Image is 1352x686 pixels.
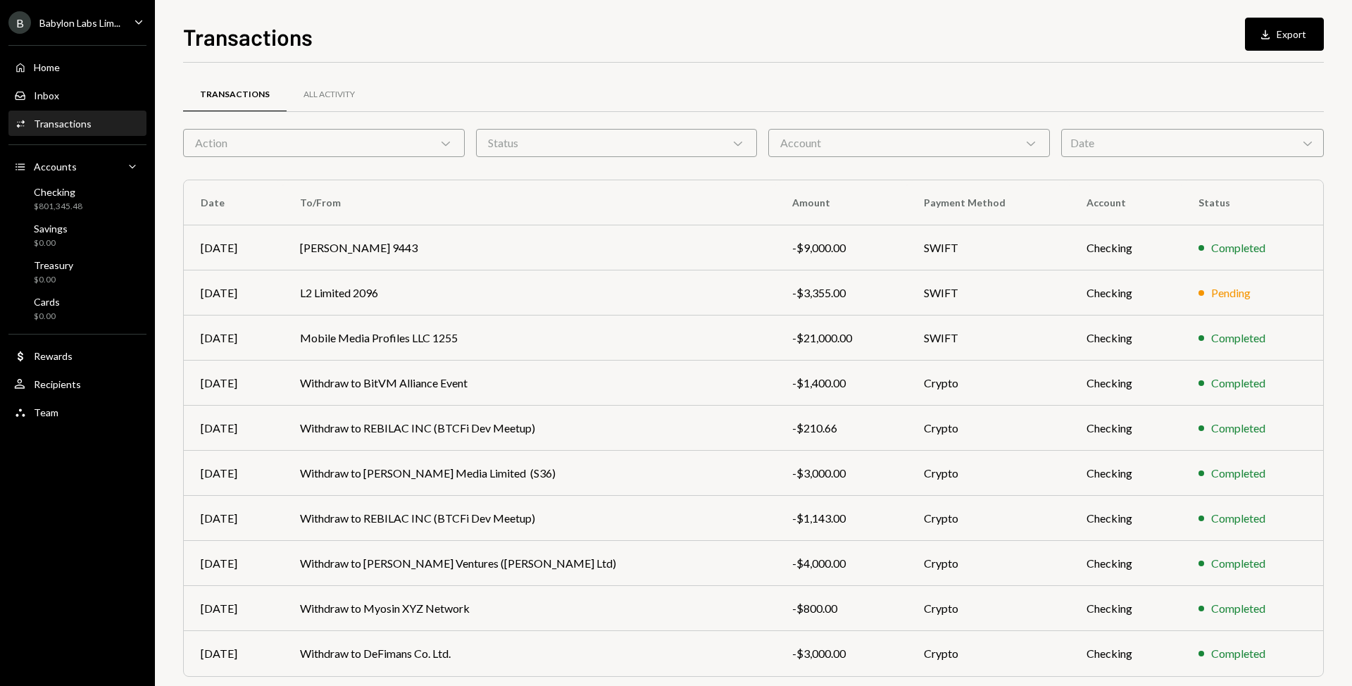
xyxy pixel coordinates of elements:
div: Completed [1211,645,1265,662]
td: Mobile Media Profiles LLC 1255 [283,316,775,361]
td: Checking [1070,541,1182,586]
a: Treasury$0.00 [8,255,146,289]
div: $801,345.48 [34,201,82,213]
div: Completed [1211,555,1265,572]
td: Withdraw to BitVM Alliance Event [283,361,775,406]
td: Withdraw to [PERSON_NAME] Media Limited‬ ‭ (S36) [283,451,775,496]
td: Checking [1070,225,1182,270]
div: [DATE] [201,420,266,437]
div: Cards [34,296,60,308]
div: -$210.66 [792,420,890,437]
th: Payment Method [907,180,1070,225]
td: Checking [1070,451,1182,496]
div: [DATE] [201,600,266,617]
div: Treasury [34,259,73,271]
td: Withdraw to DeFimans Co. Ltd. [283,631,775,676]
a: Transactions [183,77,287,113]
div: Transactions [34,118,92,130]
div: Completed [1211,375,1265,392]
td: SWIFT [907,225,1070,270]
a: Inbox [8,82,146,108]
a: Savings$0.00 [8,218,146,252]
div: $0.00 [34,237,68,249]
div: [DATE] [201,645,266,662]
div: -$4,000.00 [792,555,890,572]
td: Checking [1070,496,1182,541]
td: Checking [1070,586,1182,631]
div: -$3,355.00 [792,285,890,301]
td: Withdraw to REBILAC INC (BTCFi Dev Meetup) [283,406,775,451]
div: Completed [1211,510,1265,527]
div: Pending [1211,285,1251,301]
td: Crypto [907,631,1070,676]
div: Team [34,406,58,418]
a: Team [8,399,146,425]
div: Completed [1211,239,1265,256]
button: Export [1245,18,1324,51]
div: [DATE] [201,555,266,572]
div: -$3,000.00 [792,465,890,482]
td: Crypto [907,361,1070,406]
div: Babylon Labs Lim... [39,17,120,29]
div: Savings [34,223,68,235]
div: [DATE] [201,465,266,482]
div: Rewards [34,350,73,362]
div: Checking [34,186,82,198]
div: Recipients [34,378,81,390]
div: Inbox [34,89,59,101]
div: -$21,000.00 [792,330,890,347]
div: -$1,143.00 [792,510,890,527]
div: $0.00 [34,274,73,286]
td: Crypto [907,496,1070,541]
div: -$800.00 [792,600,890,617]
td: Checking [1070,631,1182,676]
a: Rewards [8,343,146,368]
div: Transactions [200,89,270,101]
div: [DATE] [201,285,266,301]
div: Completed [1211,600,1265,617]
a: Checking$801,345.48 [8,182,146,216]
td: Checking [1070,316,1182,361]
div: $0.00 [34,311,60,323]
div: -$1,400.00 [792,375,890,392]
div: -$9,000.00 [792,239,890,256]
div: Action [183,129,465,157]
a: Recipients [8,371,146,397]
div: Home [34,61,60,73]
td: Crypto [907,586,1070,631]
th: Date [184,180,283,225]
div: Completed [1211,330,1265,347]
a: Transactions [8,111,146,136]
div: Completed [1211,465,1265,482]
td: SWIFT [907,270,1070,316]
h1: Transactions [183,23,313,51]
td: Withdraw to [PERSON_NAME] Ventures ([PERSON_NAME] Ltd) [283,541,775,586]
div: All Activity [303,89,355,101]
td: Checking [1070,270,1182,316]
th: Status [1182,180,1323,225]
th: To/From [283,180,775,225]
div: Accounts [34,161,77,173]
div: [DATE] [201,510,266,527]
td: Checking [1070,406,1182,451]
a: Cards$0.00 [8,292,146,325]
div: [DATE] [201,239,266,256]
td: [PERSON_NAME] 9443 [283,225,775,270]
div: [DATE] [201,330,266,347]
div: Status [476,129,758,157]
td: Crypto [907,406,1070,451]
td: Crypto [907,451,1070,496]
div: B [8,11,31,34]
a: Accounts [8,154,146,179]
td: Withdraw to Myosin XYZ Network [283,586,775,631]
th: Amount [775,180,907,225]
td: L2 Limited 2096 [283,270,775,316]
div: Account [768,129,1050,157]
div: Completed [1211,420,1265,437]
td: Withdraw to REBILAC INC (BTCFi Dev Meetup) [283,496,775,541]
div: [DATE] [201,375,266,392]
a: Home [8,54,146,80]
a: All Activity [287,77,372,113]
div: -$3,000.00 [792,645,890,662]
td: Crypto [907,541,1070,586]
